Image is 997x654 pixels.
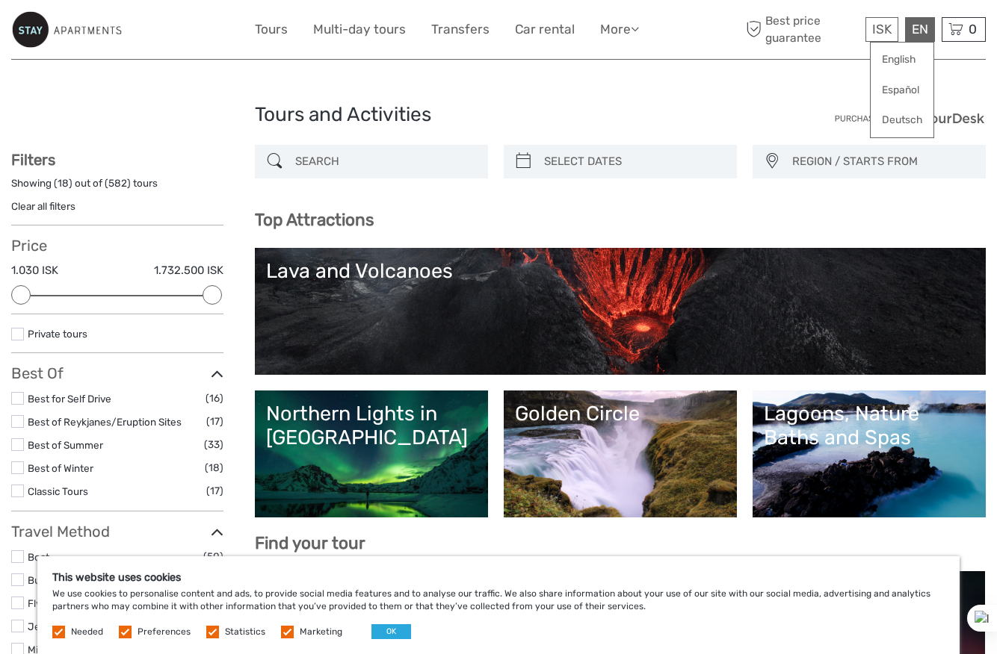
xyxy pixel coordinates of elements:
div: Golden Circle [515,402,726,426]
span: 0 [966,22,979,37]
h3: Best Of [11,364,223,382]
input: SEARCH [289,149,481,175]
button: Open LiveChat chat widget [172,23,190,41]
b: Find your tour [255,533,365,553]
a: Bus [28,574,46,586]
h3: Price [11,237,223,255]
label: Statistics [225,626,265,638]
a: Best of Winter [28,462,93,474]
h3: Travel Method [11,523,223,541]
a: More [600,19,639,40]
p: We're away right now. Please check back later! [21,26,169,38]
a: Flying [28,597,55,609]
a: Multi-day tours [313,19,406,40]
label: 18 [58,176,69,190]
a: Jeep / 4x4 [28,620,79,632]
b: Top Attractions [255,210,374,230]
a: Clear all filters [11,200,75,212]
div: EN [905,17,935,42]
span: (33) [204,436,223,453]
button: REGION / STARTS FROM [785,149,978,174]
a: Español [871,77,933,104]
span: (17) [206,482,223,499]
a: Northern Lights in [GEOGRAPHIC_DATA] [266,402,477,506]
label: Marketing [300,626,342,638]
h1: Tours and Activities [255,103,742,127]
a: Best of Reykjanes/Eruption Sites [28,416,182,428]
div: Showing ( ) out of ( ) tours [11,176,223,199]
label: Needed [71,626,103,638]
span: (17) [206,413,223,430]
div: Northern Lights in [GEOGRAPHIC_DATA] [266,402,477,450]
a: Best of Summer [28,439,103,451]
span: ISK [872,22,892,37]
a: Best for Self Drive [28,393,111,405]
a: Car rental [515,19,575,40]
h5: This website uses cookies [52,571,945,584]
a: Lagoons, Nature Baths and Spas [764,402,975,506]
img: PurchaseViaTourDesk.png [834,109,986,128]
div: Lagoons, Nature Baths and Spas [764,402,975,450]
a: Private tours [28,328,87,340]
span: (18) [205,459,223,476]
a: Transfers [431,19,490,40]
div: We use cookies to personalise content and ads, to provide social media features and to analyse ou... [37,556,960,654]
span: (50) [203,548,223,565]
div: Lava and Volcanoes [266,259,975,283]
strong: Filters [11,151,55,169]
label: 1.030 ISK [11,263,58,278]
label: 1.732.500 ISK [154,263,223,278]
a: Classic Tours [28,485,88,497]
a: Deutsch [871,107,933,134]
label: Preferences [138,626,191,638]
img: 801-99f4e115-ac62-49e2-8b0f-3d46981aaa15_logo_small.jpg [11,11,122,48]
a: Golden Circle [515,402,726,506]
a: Tours [255,19,288,40]
button: OK [371,624,411,639]
a: Lava and Volcanoes [266,259,975,364]
input: SELECT DATES [538,149,729,175]
span: Best price guarantee [742,13,862,46]
span: (16) [206,390,223,407]
label: 582 [108,176,127,190]
a: English [871,46,933,73]
a: Boat [28,551,49,563]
